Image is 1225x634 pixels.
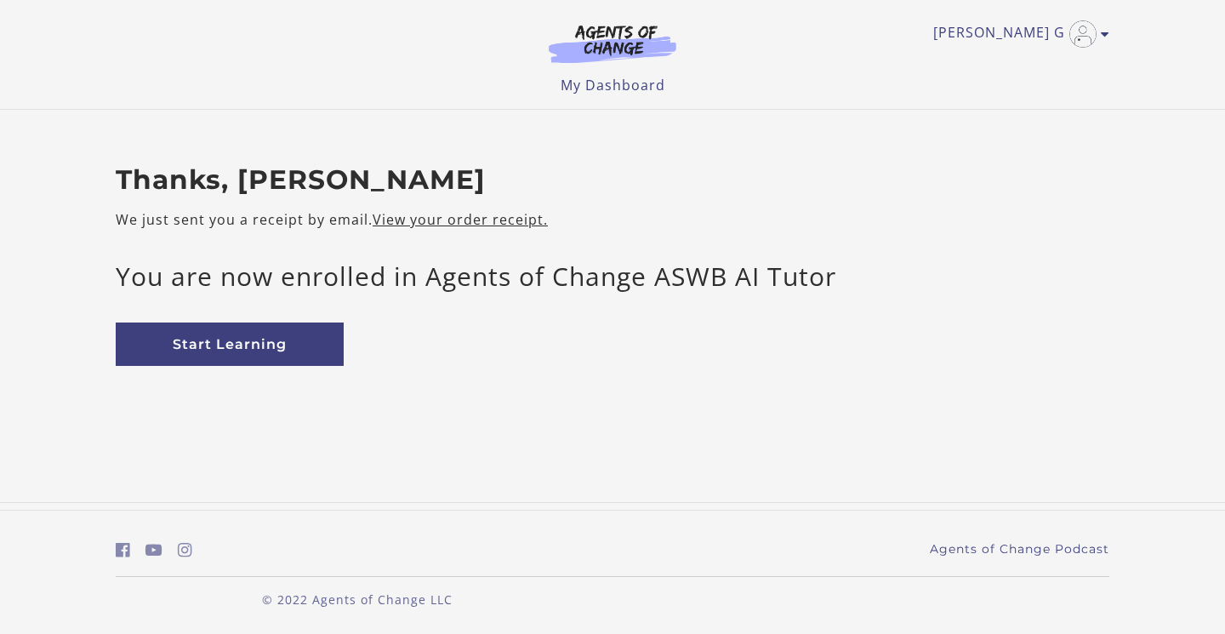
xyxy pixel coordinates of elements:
[116,209,1109,230] p: We just sent you a receipt by email.
[373,210,548,229] a: View your order receipt.
[116,257,1109,295] p: You are now enrolled in Agents of Change ASWB AI Tutor
[930,540,1109,558] a: Agents of Change Podcast
[116,591,599,608] p: © 2022 Agents of Change LLC
[116,164,1109,197] h2: Thanks, [PERSON_NAME]
[561,76,665,94] a: My Dashboard
[531,24,694,63] img: Agents of Change Logo
[145,542,162,558] i: https://www.youtube.com/c/AgentsofChangeTestPrepbyMeaganMitchell (Open in a new window)
[933,20,1101,48] a: Toggle menu
[116,538,130,563] a: https://www.facebook.com/groups/aswbtestprep (Open in a new window)
[178,538,192,563] a: https://www.instagram.com/agentsofchangeprep/ (Open in a new window)
[116,323,344,366] a: Start Learning
[116,542,130,558] i: https://www.facebook.com/groups/aswbtestprep (Open in a new window)
[178,542,192,558] i: https://www.instagram.com/agentsofchangeprep/ (Open in a new window)
[145,538,162,563] a: https://www.youtube.com/c/AgentsofChangeTestPrepbyMeaganMitchell (Open in a new window)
